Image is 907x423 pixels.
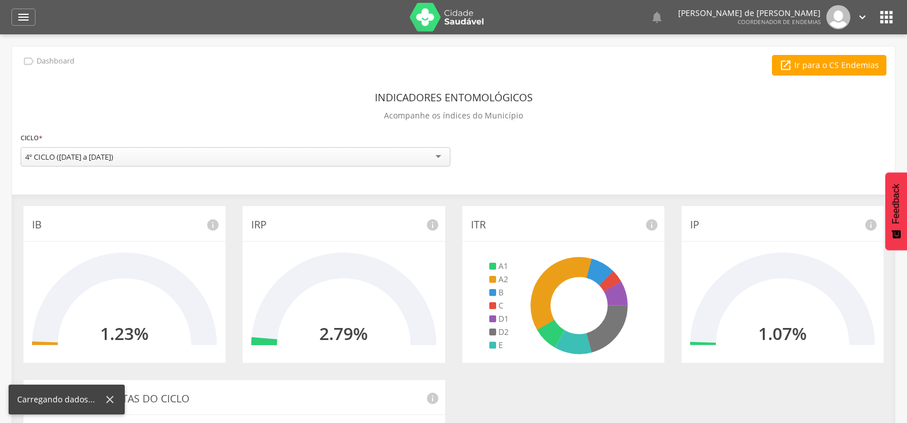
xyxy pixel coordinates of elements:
div: Carregando dados... [17,394,104,405]
a:  [856,5,869,29]
i:  [779,59,792,72]
h2: 2.79% [319,324,368,343]
span: Feedback [891,184,901,224]
li: D2 [489,326,509,338]
p: IB [32,218,217,232]
p: [PERSON_NAME] de [PERSON_NAME] [678,9,821,17]
p: Acompanhe os índices do Município [384,108,523,124]
i:  [650,10,664,24]
div: 4º CICLO ([DATE] a [DATE]) [25,152,113,162]
a: Ir para o CS Endemias [772,55,886,76]
i:  [17,10,30,24]
i:  [856,11,869,23]
p: ITR [471,218,656,232]
p: IRP [251,218,436,232]
li: A1 [489,260,509,272]
span: Coordenador de Endemias [738,18,821,26]
i: info [864,218,878,232]
i: info [206,218,220,232]
p: IP [690,218,875,232]
i: info [645,218,659,232]
i:  [22,55,35,68]
label: Ciclo [21,132,42,144]
p: Dashboard [37,57,74,66]
li: C [489,300,509,311]
button: Feedback - Mostrar pesquisa [885,172,907,250]
a:  [11,9,35,26]
i: info [426,218,439,232]
li: A2 [489,274,509,285]
header: Indicadores Entomológicos [375,87,533,108]
p: Histórico de Visitas do Ciclo [32,392,437,406]
li: D1 [489,313,509,325]
a:  [650,5,664,29]
li: B [489,287,509,298]
i: info [426,392,439,405]
li: E [489,339,509,351]
h2: 1.23% [100,324,149,343]
h2: 1.07% [758,324,807,343]
i:  [877,8,896,26]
